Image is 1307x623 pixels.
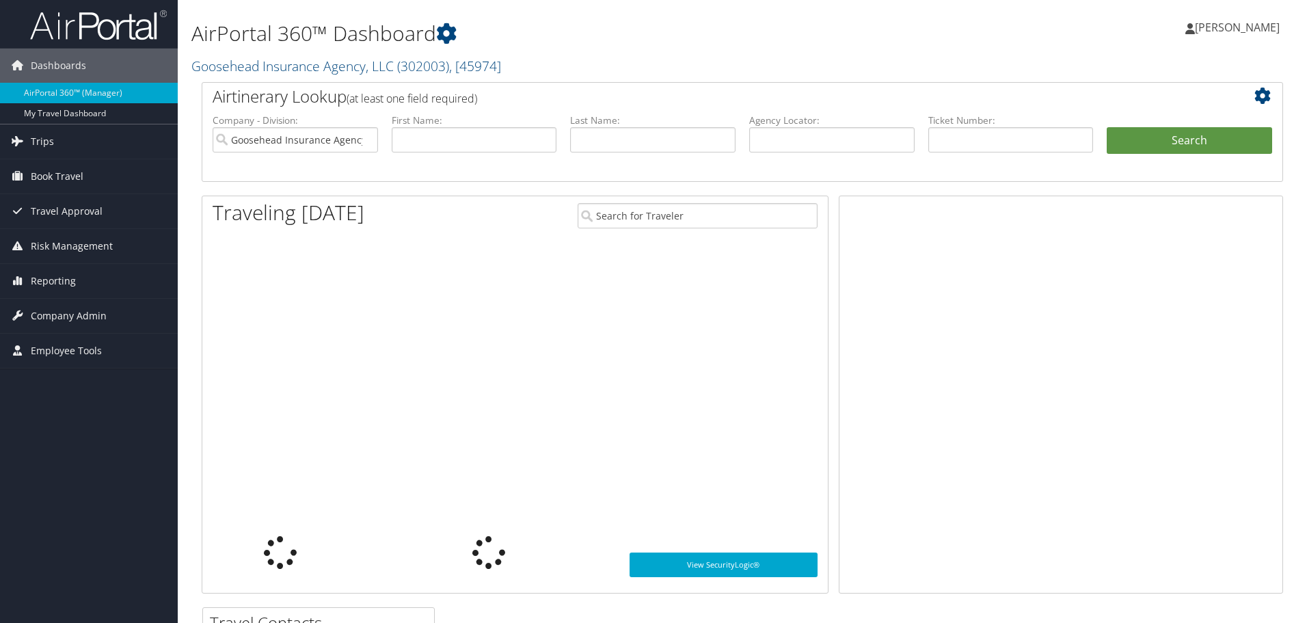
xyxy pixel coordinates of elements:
span: Risk Management [31,229,113,263]
span: Dashboards [31,49,86,83]
label: Agency Locator: [749,114,915,127]
span: Company Admin [31,299,107,333]
span: [PERSON_NAME] [1195,20,1280,35]
a: View SecurityLogic® [630,553,818,577]
span: Employee Tools [31,334,102,368]
span: (at least one field required) [347,91,477,106]
span: Travel Approval [31,194,103,228]
span: Trips [31,124,54,159]
span: , [ 45974 ] [449,57,501,75]
h2: Airtinerary Lookup [213,85,1182,108]
span: ( 302003 ) [397,57,449,75]
input: Search for Traveler [578,203,818,228]
a: Goosehead Insurance Agency, LLC [191,57,501,75]
label: First Name: [392,114,557,127]
label: Company - Division: [213,114,378,127]
label: Last Name: [570,114,736,127]
span: Reporting [31,264,76,298]
h1: Traveling [DATE] [213,198,364,227]
button: Search [1107,127,1272,155]
a: [PERSON_NAME] [1185,7,1293,48]
label: Ticket Number: [928,114,1094,127]
span: Book Travel [31,159,83,194]
img: airportal-logo.png [30,9,167,41]
h1: AirPortal 360™ Dashboard [191,19,926,48]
